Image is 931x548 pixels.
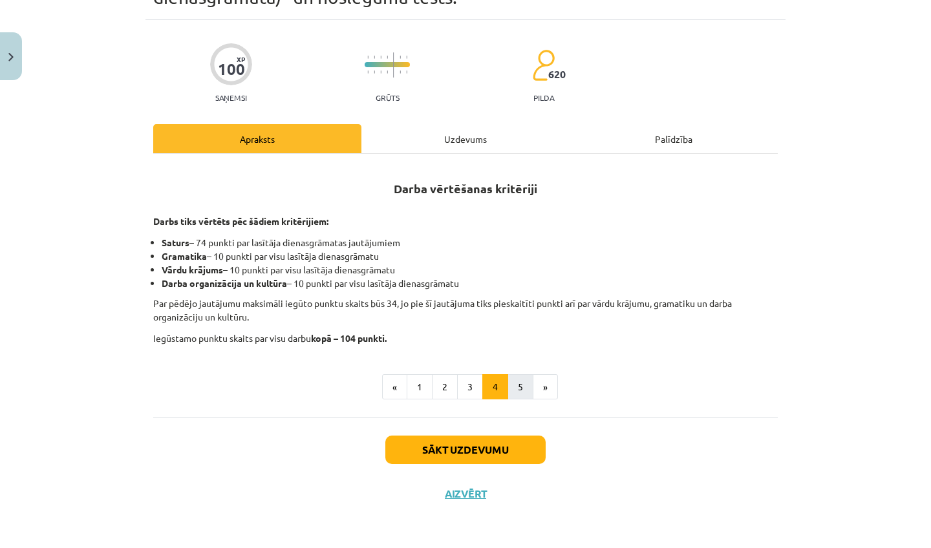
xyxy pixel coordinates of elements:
p: Grūts [376,93,400,102]
img: icon-short-line-57e1e144782c952c97e751825c79c345078a6d821885a25fce030b3d8c18986b.svg [374,56,375,59]
p: Saņemsi [210,93,252,102]
strong: Darba organizācija un kultūra [162,277,287,289]
img: icon-short-line-57e1e144782c952c97e751825c79c345078a6d821885a25fce030b3d8c18986b.svg [400,70,401,74]
span: 620 [548,68,566,80]
div: Apraksts [153,124,361,153]
img: icon-short-line-57e1e144782c952c97e751825c79c345078a6d821885a25fce030b3d8c18986b.svg [374,70,375,74]
strong: Gramatika [162,250,207,262]
strong: Vārdu krājums [162,264,223,275]
li: – 74 punkti par lasītāja dienasgrāmatas jautājumiem [162,236,778,249]
img: icon-short-line-57e1e144782c952c97e751825c79c345078a6d821885a25fce030b3d8c18986b.svg [387,56,388,59]
strong: kopā – 104 punkti. [311,332,387,344]
button: Aizvērt [441,487,490,500]
img: icon-short-line-57e1e144782c952c97e751825c79c345078a6d821885a25fce030b3d8c18986b.svg [367,56,369,59]
button: 1 [407,374,433,400]
li: – 10 punkti par visu lasītāja dienasgrāmatu [162,263,778,277]
p: Iegūstamo punktu skaits par visu darbu [153,332,778,345]
img: icon-short-line-57e1e144782c952c97e751825c79c345078a6d821885a25fce030b3d8c18986b.svg [400,56,401,59]
img: icon-short-line-57e1e144782c952c97e751825c79c345078a6d821885a25fce030b3d8c18986b.svg [387,70,388,74]
button: Sākt uzdevumu [385,436,546,464]
button: » [533,374,558,400]
div: Uzdevums [361,124,570,153]
button: 4 [482,374,508,400]
button: 5 [508,374,533,400]
p: pilda [533,93,554,102]
p: Par pēdējo jautājumu maksimāli iegūto punktu skaits būs 34, jo pie šī jautājuma tiks pieskaitīti ... [153,297,778,324]
strong: Darba vērtēšanas kritēriji [394,181,537,196]
nav: Page navigation example [153,374,778,400]
button: 2 [432,374,458,400]
div: Palīdzība [570,124,778,153]
li: – 10 punkti par visu lasītāja dienasgrāmatu [162,249,778,263]
img: icon-close-lesson-0947bae3869378f0d4975bcd49f059093ad1ed9edebbc8119c70593378902aed.svg [8,53,14,61]
strong: Darbs tiks vērtēts pēc šādiem kritērijiem: [153,215,328,227]
li: – 10 punkti par visu lasītāja dienasgrāmatu [162,277,778,290]
div: 100 [218,60,245,78]
button: 3 [457,374,483,400]
img: icon-short-line-57e1e144782c952c97e751825c79c345078a6d821885a25fce030b3d8c18986b.svg [406,70,407,74]
button: « [382,374,407,400]
img: icon-short-line-57e1e144782c952c97e751825c79c345078a6d821885a25fce030b3d8c18986b.svg [380,56,381,59]
img: students-c634bb4e5e11cddfef0936a35e636f08e4e9abd3cc4e673bd6f9a4125e45ecb1.svg [532,49,555,81]
img: icon-short-line-57e1e144782c952c97e751825c79c345078a6d821885a25fce030b3d8c18986b.svg [406,56,407,59]
img: icon-short-line-57e1e144782c952c97e751825c79c345078a6d821885a25fce030b3d8c18986b.svg [380,70,381,74]
span: XP [237,56,245,63]
img: icon-long-line-d9ea69661e0d244f92f715978eff75569469978d946b2353a9bb055b3ed8787d.svg [393,52,394,78]
strong: Saturs [162,237,189,248]
img: icon-short-line-57e1e144782c952c97e751825c79c345078a6d821885a25fce030b3d8c18986b.svg [367,70,369,74]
